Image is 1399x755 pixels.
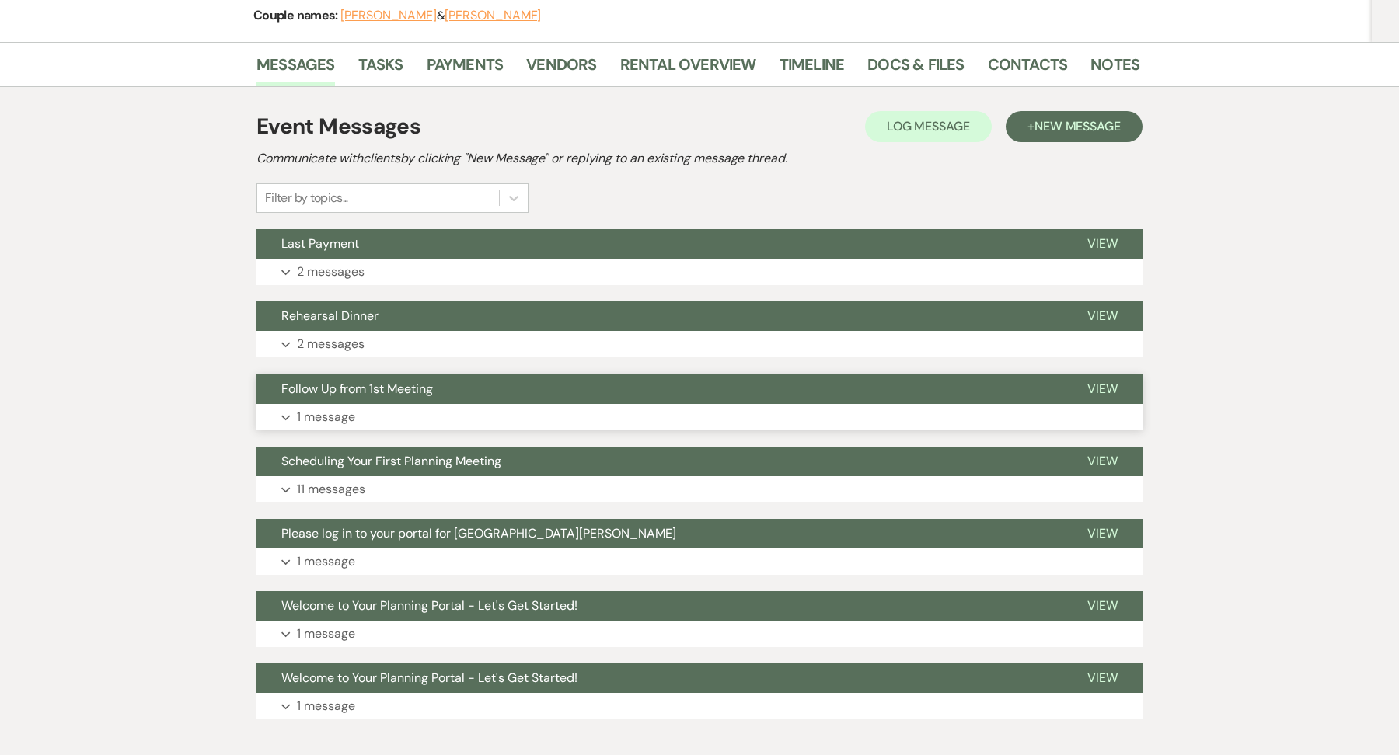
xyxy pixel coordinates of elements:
[1062,519,1143,548] button: View
[256,693,1143,719] button: 1 message
[256,404,1143,430] button: 1 message
[256,149,1143,168] h2: Communicate with clients by clicking "New Message" or replying to an existing message thread.
[340,8,541,23] span: &
[1062,374,1143,404] button: View
[256,331,1143,357] button: 2 messages
[620,52,756,86] a: Rental Overview
[988,52,1068,86] a: Contacts
[1062,229,1143,259] button: View
[865,111,992,142] button: Log Message
[1087,453,1118,469] span: View
[297,407,355,427] p: 1 message
[887,118,970,134] span: Log Message
[256,476,1143,503] button: 11 messages
[256,591,1062,621] button: Welcome to Your Planning Portal - Let's Get Started!
[256,519,1062,548] button: Please log in to your portal for [GEOGRAPHIC_DATA][PERSON_NAME]
[1062,447,1143,476] button: View
[1087,308,1118,324] span: View
[256,374,1062,404] button: Follow Up from 1st Meeting
[281,453,501,469] span: Scheduling Your First Planning Meeting
[256,259,1143,285] button: 2 messages
[1006,111,1143,142] button: +New Message
[1034,118,1121,134] span: New Message
[256,301,1062,331] button: Rehearsal Dinner
[1062,591,1143,621] button: View
[297,262,365,282] p: 2 messages
[1087,235,1118,252] span: View
[281,670,577,686] span: Welcome to Your Planning Portal - Let's Get Started!
[281,308,379,324] span: Rehearsal Dinner
[1087,525,1118,541] span: View
[1090,52,1139,86] a: Notes
[526,52,596,86] a: Vendors
[265,189,348,207] div: Filter by topics...
[427,52,504,86] a: Payments
[1062,301,1143,331] button: View
[340,9,437,22] button: [PERSON_NAME]
[297,479,365,499] p: 11 messages
[297,551,355,572] p: 1 message
[281,525,676,541] span: Please log in to your portal for [GEOGRAPHIC_DATA][PERSON_NAME]
[256,110,420,143] h1: Event Messages
[1087,597,1118,614] span: View
[256,621,1143,647] button: 1 message
[1087,381,1118,397] span: View
[1062,663,1143,693] button: View
[281,597,577,614] span: Welcome to Your Planning Portal - Let's Get Started!
[253,7,340,23] span: Couple names:
[281,381,433,397] span: Follow Up from 1st Meeting
[297,334,365,354] p: 2 messages
[445,9,541,22] button: [PERSON_NAME]
[256,663,1062,693] button: Welcome to Your Planning Portal - Let's Get Started!
[256,52,335,86] a: Messages
[358,52,403,86] a: Tasks
[867,52,964,86] a: Docs & Files
[297,696,355,716] p: 1 message
[256,229,1062,259] button: Last Payment
[297,624,355,644] p: 1 message
[1087,670,1118,686] span: View
[780,52,845,86] a: Timeline
[281,235,359,252] span: Last Payment
[256,447,1062,476] button: Scheduling Your First Planning Meeting
[256,548,1143,575] button: 1 message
